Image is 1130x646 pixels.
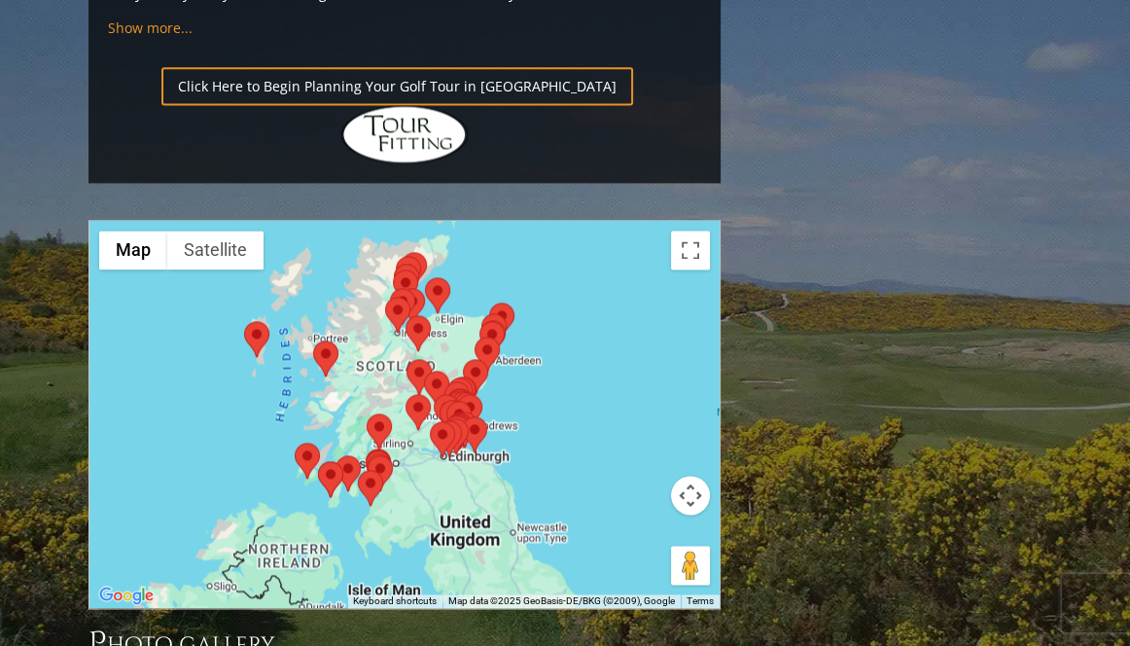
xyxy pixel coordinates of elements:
[167,231,264,269] button: Show satellite imagery
[108,18,193,37] a: Show more...
[687,595,714,606] a: Terms (opens in new tab)
[671,231,710,269] button: Toggle fullscreen view
[94,583,159,608] a: Open this area in Google Maps (opens a new window)
[94,583,159,608] img: Google
[671,546,710,585] button: Drag Pegman onto the map to open Street View
[353,594,437,608] button: Keyboard shortcuts
[99,231,167,269] button: Show street map
[448,595,675,606] span: Map data ©2025 GeoBasis-DE/BKG (©2009), Google
[341,105,468,163] img: Hidden Links
[671,476,710,515] button: Map camera controls
[161,67,633,105] a: Click Here to Begin Planning Your Golf Tour in [GEOGRAPHIC_DATA]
